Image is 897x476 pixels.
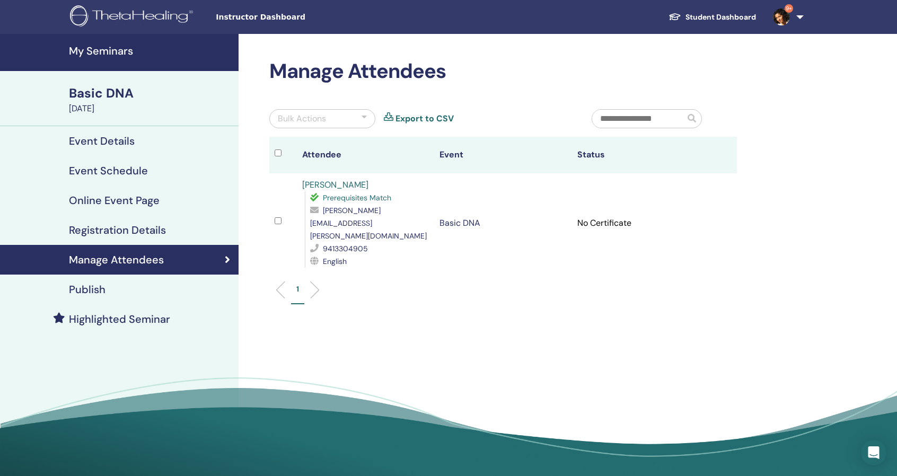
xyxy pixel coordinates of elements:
[296,284,299,295] p: 1
[302,179,368,190] a: [PERSON_NAME]
[216,12,375,23] span: Instructor Dashboard
[69,253,164,266] h4: Manage Attendees
[434,173,571,273] td: Basic DNA
[269,59,737,84] h2: Manage Attendees
[660,7,764,27] a: Student Dashboard
[69,135,135,147] h4: Event Details
[434,137,571,173] th: Event
[323,257,347,266] span: English
[69,164,148,177] h4: Event Schedule
[63,84,239,115] a: Basic DNA[DATE]
[861,440,886,465] div: Open Intercom Messenger
[278,112,326,125] div: Bulk Actions
[69,102,232,115] div: [DATE]
[297,137,434,173] th: Attendee
[69,313,170,325] h4: Highlighted Seminar
[310,206,427,241] span: [PERSON_NAME][EMAIL_ADDRESS][PERSON_NAME][DOMAIN_NAME]
[773,8,790,25] img: default.jpg
[785,4,793,13] span: 9+
[69,224,166,236] h4: Registration Details
[395,112,454,125] a: Export to CSV
[323,244,368,253] span: 9413304905
[572,137,709,173] th: Status
[70,5,197,29] img: logo.png
[69,45,232,57] h4: My Seminars
[669,12,681,21] img: graduation-cap-white.svg
[69,194,160,207] h4: Online Event Page
[69,84,232,102] div: Basic DNA
[323,193,391,202] span: Prerequisites Match
[69,283,105,296] h4: Publish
